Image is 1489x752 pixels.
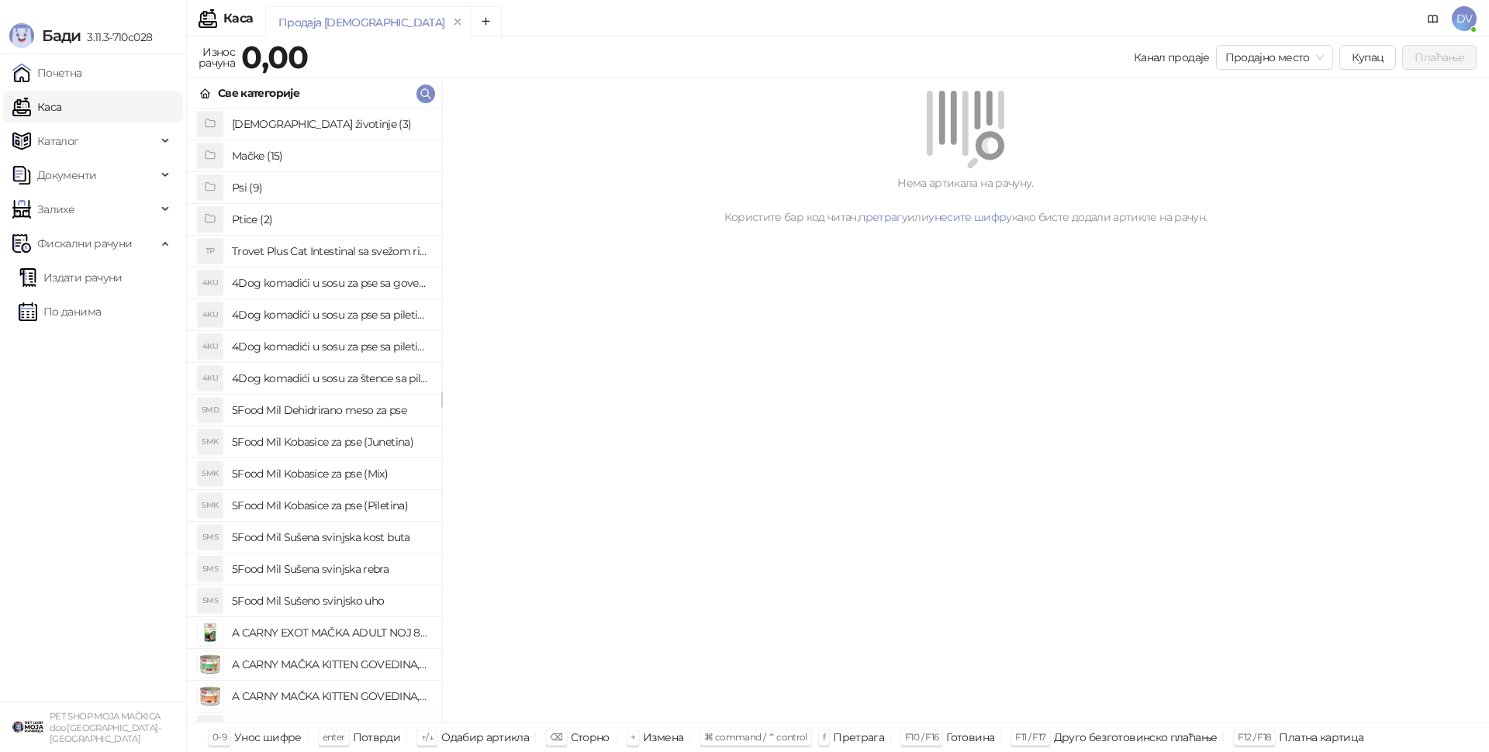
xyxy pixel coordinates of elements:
[198,620,223,645] img: Slika
[198,525,223,550] div: 5MS
[643,727,683,747] div: Измена
[195,42,238,73] div: Износ рачуна
[241,38,308,76] strong: 0,00
[704,731,807,743] span: ⌘ command / ⌃ control
[198,461,223,486] div: 5MK
[12,712,43,743] img: 64x64-companyLogo-9f44b8df-f022-41eb-b7d6-300ad218de09.png
[1225,46,1324,69] span: Продајно место
[198,271,223,295] div: 4KU
[550,731,562,743] span: ⌫
[571,727,610,747] div: Сторно
[232,461,429,486] h4: 5Food Mil Kobasice za pse (Mix)
[218,85,299,102] div: Све категорије
[198,429,223,454] div: 5MK
[232,652,429,677] h4: A CARNY MAČKA KITTEN GOVEDINA,PILETINA I ZEC 200g
[187,109,441,722] div: grid
[928,210,1012,224] a: унесите шифру
[905,731,938,743] span: F10 / F16
[232,143,429,168] h4: Mačke (15)
[232,684,429,709] h4: A CARNY MAČKA KITTEN GOVEDINA,TELETINA I PILETINA 200g
[421,731,434,743] span: ↑/↓
[1452,6,1477,31] span: DV
[859,210,907,224] a: претрагу
[232,302,429,327] h4: 4Dog komadići u sosu za pse sa piletinom (100g)
[198,302,223,327] div: 4KU
[232,557,429,581] h4: 5Food Mil Sušena svinjska rebra
[37,160,96,191] span: Документи
[461,174,1470,226] div: Нема артикала на рачуну. Користите бар код читач, или како бисте додали артикле на рачун.
[9,23,34,48] img: Logo
[198,398,223,423] div: 5MD
[353,727,401,747] div: Потврди
[232,525,429,550] h4: 5Food Mil Sušena svinjska kost buta
[37,194,74,225] span: Залихе
[232,239,429,264] h4: Trovet Plus Cat Intestinal sa svežom ribom (85g)
[234,727,302,747] div: Унос шифре
[232,588,429,613] h4: 5Food Mil Sušeno svinjsko uho
[50,711,161,744] small: PET SHOP MOJA MAČKICA doo [GEOGRAPHIC_DATA]-[GEOGRAPHIC_DATA]
[42,26,81,45] span: Бади
[823,731,825,743] span: f
[1339,45,1397,70] button: Купац
[198,684,223,709] img: Slika
[12,57,82,88] a: Почетна
[12,91,61,122] a: Каса
[630,731,635,743] span: +
[232,716,429,740] h4: ADIVA Biotic Powder (1 kesica)
[37,228,132,259] span: Фискални рачуни
[198,588,223,613] div: 5MS
[19,262,123,293] a: Издати рачуни
[946,727,994,747] div: Готовина
[19,296,101,327] a: По данима
[232,112,429,136] h4: [DEMOGRAPHIC_DATA] životinje (3)
[447,16,468,29] button: remove
[232,493,429,518] h4: 5Food Mil Kobasice za pse (Piletina)
[833,727,884,747] div: Претрага
[223,12,253,25] div: Каса
[198,493,223,518] div: 5MK
[232,429,429,454] h4: 5Food Mil Kobasice za pse (Junetina)
[278,14,444,31] div: Продаја [DEMOGRAPHIC_DATA]
[1015,731,1045,743] span: F11 / F17
[1279,727,1363,747] div: Платна картица
[198,716,223,740] div: ABP
[198,557,223,581] div: 5MS
[232,271,429,295] h4: 4Dog komadići u sosu za pse sa govedinom (100g)
[198,239,223,264] div: TP
[232,366,429,391] h4: 4Dog komadići u sosu za štence sa piletinom (100g)
[198,652,223,677] img: Slika
[441,727,529,747] div: Одабир артикла
[1054,727,1218,747] div: Друго безготовинско плаћање
[232,175,429,200] h4: Psi (9)
[232,398,429,423] h4: 5Food Mil Dehidrirano meso za pse
[232,620,429,645] h4: A CARNY EXOT MAČKA ADULT NOJ 85g
[232,334,429,359] h4: 4Dog komadići u sosu za pse sa piletinom i govedinom (4x100g)
[1421,6,1446,31] a: Документација
[212,731,226,743] span: 0-9
[198,366,223,391] div: 4KU
[471,6,502,37] button: Add tab
[1134,49,1210,66] div: Канал продаје
[81,30,152,44] span: 3.11.3-710c028
[323,731,345,743] span: enter
[37,126,79,157] span: Каталог
[1238,731,1271,743] span: F12 / F18
[1402,45,1477,70] button: Плаћање
[232,207,429,232] h4: Ptice (2)
[198,334,223,359] div: 4KU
